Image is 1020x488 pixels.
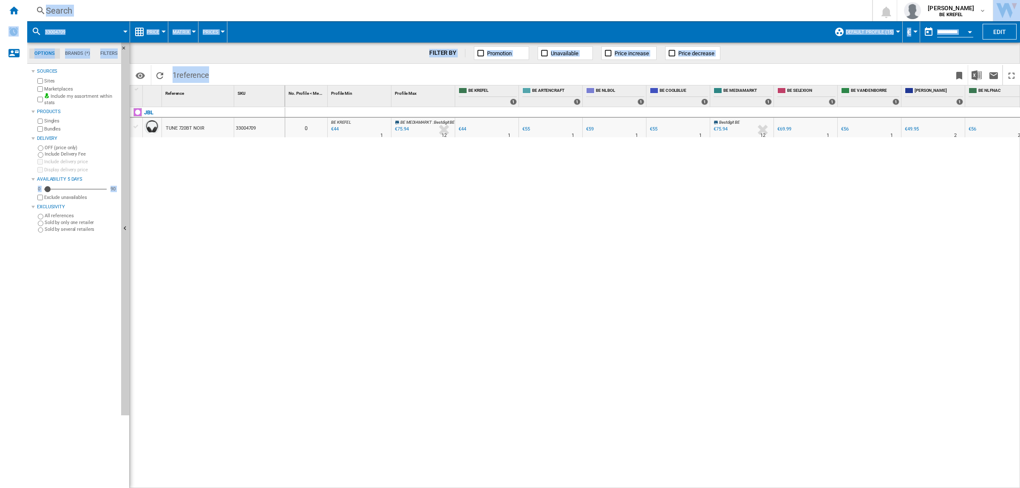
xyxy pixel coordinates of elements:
div: Sources [37,68,118,75]
span: 1 [168,65,213,83]
img: profile.jpg [904,2,921,19]
span: € [907,28,911,37]
div: Sort None [236,85,285,99]
div: Delivery Time : 1 day [572,131,574,140]
input: Sold by several retailers [38,227,43,233]
button: Default profile (15) [846,21,898,43]
button: Reload [151,65,168,85]
div: Search [46,5,850,17]
label: Sold by only one retailer [45,219,118,226]
button: € [907,21,915,43]
span: BE KREFEL [468,88,517,95]
label: All references [45,213,118,219]
div: Exclusivity [37,204,118,210]
span: 33004709 [45,29,65,35]
div: BE ARTENCRAFT 1 offers sold by BE ARTENCRAFT [521,85,582,107]
div: Reference Sort None [164,85,234,99]
div: 90 [108,186,118,192]
div: FILTER BY [429,49,465,57]
button: Edit [983,24,1017,40]
span: Reference [165,91,184,96]
div: Sort None [393,85,455,99]
div: Delivery Time : 1 day [635,131,638,140]
md-tab-item: Options [29,48,60,59]
div: Matrix [173,21,194,43]
div: BE MEDIAMARKT 1 offers sold by BE MEDIAMARKT [712,85,773,107]
span: Default profile (15) [846,29,894,35]
span: reference [177,71,209,79]
span: : Bestdigit BE [433,120,455,125]
div: 1 offers sold by LU HIFI [956,99,963,105]
label: Sold by several retailers [45,226,118,233]
span: BE VANDENBORRE [851,88,899,95]
div: €75.94 [712,125,727,133]
div: Delivery Time : 2 days [954,131,957,140]
md-menu: Currency [903,21,920,43]
img: alerts-logo.svg [8,26,19,37]
span: BE MEDIAMARKT [400,120,432,125]
span: Price increase [615,50,649,57]
div: €69.99 [777,126,791,132]
div: Delivery Time : 1 day [699,131,702,140]
input: Include my assortment within stats [37,94,43,105]
div: 1 offers sold by BE MEDIAMARKT [765,99,772,105]
div: No. Profile < Me Sort None [287,85,327,99]
button: Hide [121,43,130,415]
div: €44 [459,126,466,132]
div: SKU Sort None [236,85,285,99]
span: BE NL BOL [596,88,644,95]
div: BE VANDENBORRE 1 offers sold by BE VANDENBORRE [839,85,901,107]
label: Exclude unavailables [44,194,118,201]
div: BE NL BOL 1 offers sold by BE NL BOL [584,85,646,107]
div: Delivery Time : 1 day [827,131,829,140]
input: Marketplaces [37,86,43,92]
span: [PERSON_NAME] [928,4,974,12]
span: BE KREFEL [331,120,351,125]
div: Sort None [329,85,391,99]
div: €55 [522,126,530,132]
span: Promotion [487,50,512,57]
label: Include my assortment within stats [44,93,118,106]
input: Sold by only one retailer [38,221,43,226]
md-tab-item: Brands (*) [60,48,95,59]
button: Unavailable [538,46,593,60]
div: €55 [650,126,657,132]
div: TUNE 720BT NOIR [166,119,204,138]
input: Display delivery price [37,195,43,200]
div: Delivery Time : 1 day [380,131,383,140]
div: €56 [840,125,849,133]
label: Marketplaces [44,86,118,92]
div: Profile Min Sort None [329,85,391,99]
div: 1 offers sold by BE ARTENCRAFT [574,99,581,105]
div: Sort None [144,85,161,99]
button: Price decrease [665,46,720,60]
label: Sites [44,78,118,84]
div: €44 [457,125,466,133]
button: Price increase [601,46,657,60]
div: 0 [285,118,327,137]
span: [PERSON_NAME] [915,88,963,95]
div: €59 [586,126,594,132]
button: 33004709 [45,21,74,43]
div: Delivery Time : 1 day [508,131,510,140]
label: Include Delivery Fee [45,151,118,157]
div: Sort None [164,85,234,99]
div: Delivery Time : 1 day [890,131,893,140]
span: BE MEDIAMARKT [723,88,772,95]
div: Delivery Time : 12 days [760,131,765,140]
button: Options [132,68,149,83]
div: BE SELEXION 1 offers sold by BE SELEXION [776,85,837,107]
div: €49.95 [904,125,918,133]
md-slider: Availability [44,185,107,193]
div: 33004709 [234,118,285,137]
div: Prices [203,21,223,43]
input: Bundles [37,126,43,132]
button: Download in Excel [968,65,985,85]
span: Unavailable [551,50,578,57]
img: mysite-bg-18x18.png [44,93,49,98]
div: 1 offers sold by BE VANDENBORRE [892,99,899,105]
input: Singles [37,119,43,124]
span: Prices [203,29,218,35]
div: 1 offers sold by BE NL BOL [637,99,644,105]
